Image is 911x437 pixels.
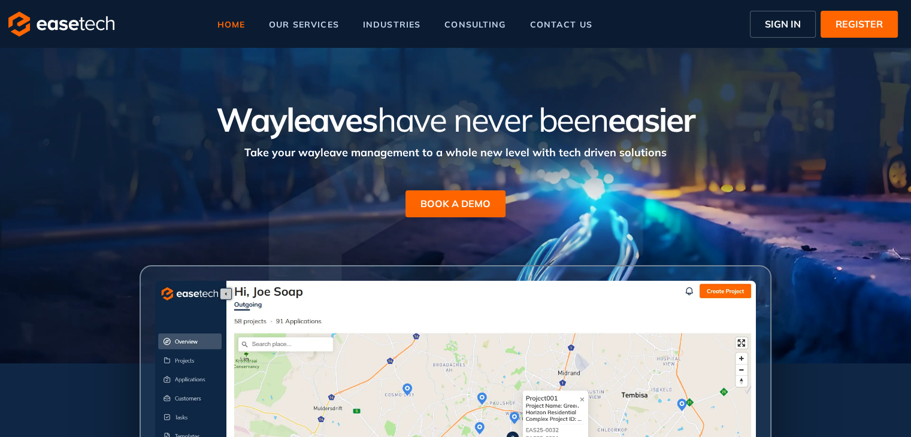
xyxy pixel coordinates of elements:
[608,99,695,140] span: easier
[8,11,114,37] img: logo
[444,20,506,29] span: consulting
[836,17,883,31] span: REGISTER
[217,20,245,29] span: home
[111,138,800,160] div: Take your wayleave management to a whole new level with tech driven solutions
[530,20,592,29] span: contact us
[420,196,491,211] span: BOOK A DEMO
[405,190,506,217] button: BOOK A DEMO
[821,11,898,38] button: REGISTER
[216,99,377,140] span: Wayleaves
[750,11,816,38] button: SIGN IN
[377,99,608,140] span: have never been
[363,20,420,29] span: industries
[269,20,339,29] span: our services
[765,17,801,31] span: SIGN IN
